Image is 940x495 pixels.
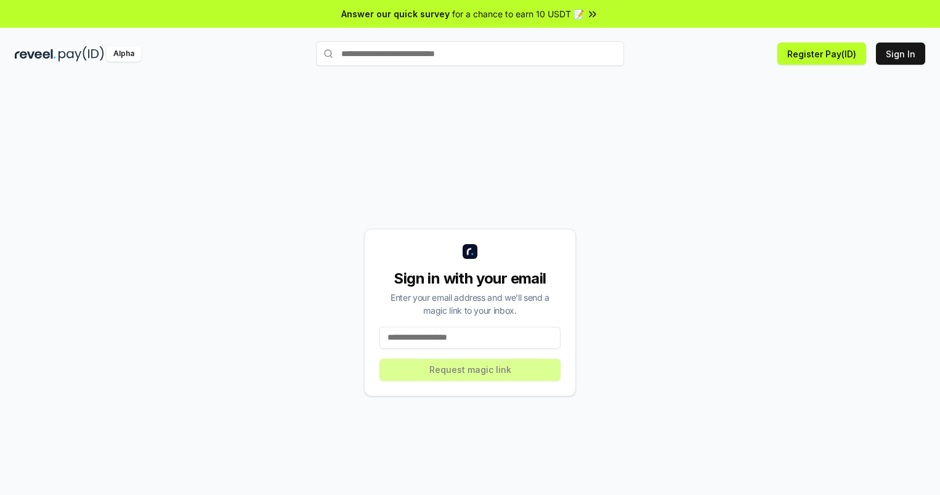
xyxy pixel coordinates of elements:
button: Sign In [876,43,925,65]
img: logo_small [463,244,477,259]
span: for a chance to earn 10 USDT 📝 [452,7,584,20]
button: Register Pay(ID) [777,43,866,65]
img: pay_id [59,46,104,62]
img: reveel_dark [15,46,56,62]
div: Sign in with your email [379,269,561,288]
div: Alpha [107,46,141,62]
span: Answer our quick survey [341,7,450,20]
div: Enter your email address and we’ll send a magic link to your inbox. [379,291,561,317]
